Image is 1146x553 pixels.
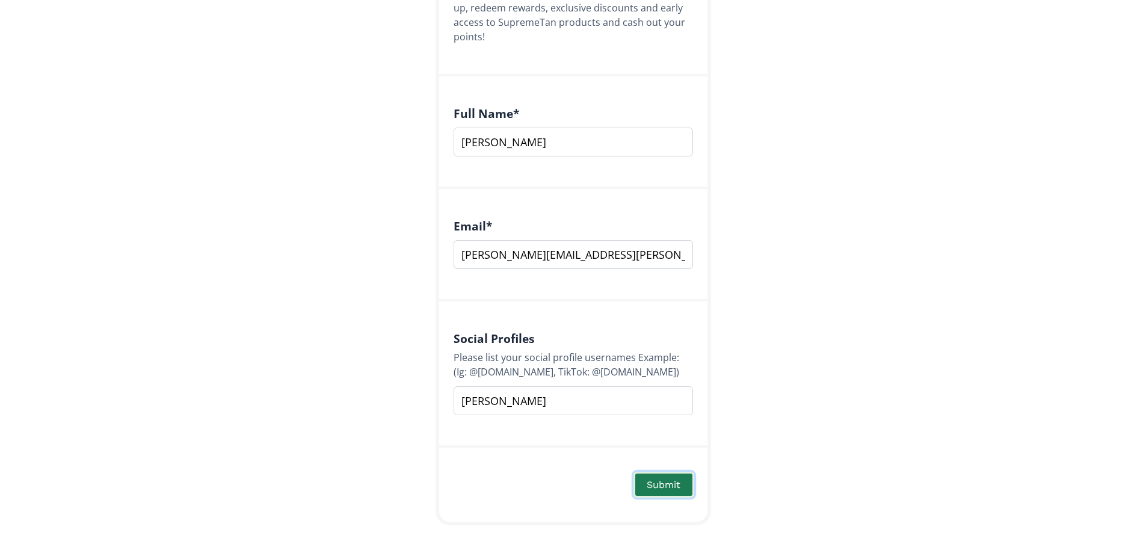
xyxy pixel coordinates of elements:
[454,350,693,379] div: Please list your social profile usernames Example: (Ig: @[DOMAIN_NAME], TikTok: @[DOMAIN_NAME])
[633,472,694,498] button: Submit
[454,128,693,156] input: Type your full name...
[454,107,693,120] h4: Full Name *
[454,219,693,233] h4: Email *
[454,240,693,269] input: name@example.com
[454,386,693,415] input: Type your answer here...
[454,332,693,345] h4: Social Profiles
